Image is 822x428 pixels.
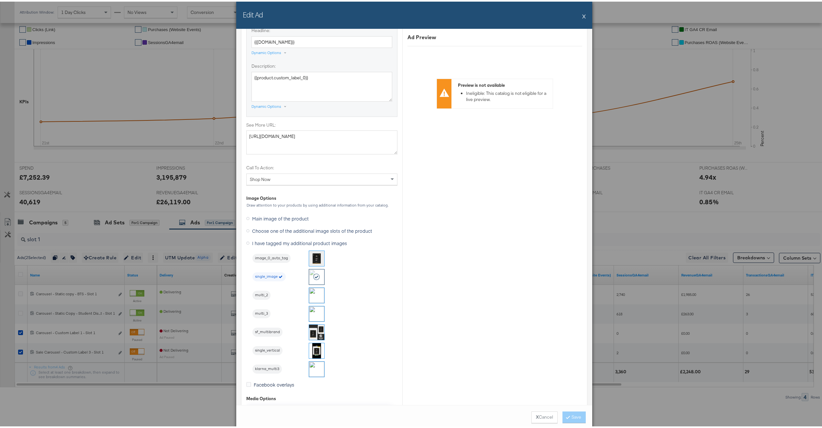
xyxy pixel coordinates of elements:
div: Dynamic Options [251,102,281,107]
span: image_0_auto_tag [252,254,291,259]
div: Draw attention to your products by using additional information from your catalog. [246,201,397,206]
strong: X [536,412,539,419]
img: nWPkSJ2UiH8mM-2O_RTMLQ.jpg [309,323,324,338]
div: sf_multibrand [252,326,283,335]
li: Ineligible: This catalog is not eligible for a live preview. [466,89,550,101]
button: XCancel [531,410,558,422]
div: single_vertical [252,344,283,354]
span: Shop Now [250,175,271,181]
span: single_vertical [252,346,283,352]
div: multi_3 [252,308,271,317]
label: Headline: [251,26,392,32]
span: multi_3 [252,310,271,315]
label: Call To Action: [246,163,397,169]
span: Choose one of the additional image slots of the product [252,226,372,232]
img: cgdot.png [309,249,324,265]
label: Description: [251,62,392,68]
span: single_image [252,273,286,278]
span: Facebook overlays [254,380,294,386]
button: X [582,8,586,21]
span: Main image of the product [252,214,309,220]
div: single_image [252,271,286,280]
div: Dynamic Options [251,49,281,54]
img: 6HIN1gfQ9qo9NloMZXbWAQ.jpg [309,342,324,357]
textarea: {{product.custom_label_0}} [251,70,392,100]
div: Media Options [246,394,397,400]
div: Image Options [246,194,276,200]
span: klarna_multi3 [252,365,282,370]
div: Preview is not available [458,81,550,87]
span: I have tagged my additional product images [252,238,347,245]
span: multi_2 [252,291,271,296]
span: sf_multibrand [252,328,283,333]
div: Ad Preview [407,32,582,39]
label: See More URL: [246,120,397,127]
h2: Edit Ad [243,8,263,18]
div: multi_2 [252,289,271,298]
img: l_artefacts:shapes:lin [309,286,324,301]
img: l_text:GothamUltra.otf [309,360,324,375]
textarea: [URL][DOMAIN_NAME] [246,129,397,153]
div: klarna_multi3 [252,363,282,372]
input: Add product catalog field for headline [251,35,392,47]
img: fl_layer_apply%2Cg_center [309,305,324,320]
div: image_0_auto_tag [252,252,291,261]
